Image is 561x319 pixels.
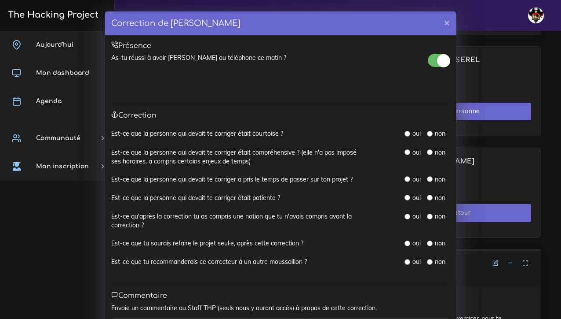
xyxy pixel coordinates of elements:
[412,148,421,157] label: oui
[111,111,450,120] h5: Correction
[111,129,283,138] label: Est-ce que la personne qui devait te corriger était courtoise ?
[111,148,362,166] label: Est-ce que la personne qui devait te corriger était compréhensive ? (elle n'a pas imposé ses hora...
[435,129,445,138] label: non
[435,175,445,184] label: non
[412,193,421,202] label: oui
[111,18,240,30] h4: Correction de [PERSON_NAME]
[412,212,421,221] label: oui
[438,11,456,33] button: ×
[111,304,450,312] p: Envoie un commentaire au Staff THP (seuls nous y auront accès) à propos de cette correction.
[435,212,445,221] label: non
[435,239,445,248] label: non
[111,212,362,230] label: Est-ce qu'après la correction tu as compris une notion que tu n'avais compris avant la correction ?
[412,257,421,266] label: oui
[111,42,450,50] h5: Présence
[111,53,286,62] label: As-tu réussi à avoir [PERSON_NAME] au téléphone ce matin ?
[435,257,445,266] label: non
[435,148,445,157] label: non
[111,292,450,300] h5: Commentaire
[111,193,280,202] label: Est-ce que la personne qui devait te corriger était patiente ?
[412,129,421,138] label: oui
[435,193,445,202] label: non
[412,175,421,184] label: oui
[111,257,307,266] label: Est-ce que tu recommanderais ce correcteur à un autre moussaillon ?
[111,175,353,184] label: Est-ce que la personne qui devait te corriger a pris le temps de passer sur ton projet ?
[111,239,303,248] label: Est-ce que tu saurais refaire le projet seul·e, après cette correction ?
[412,239,421,248] label: oui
